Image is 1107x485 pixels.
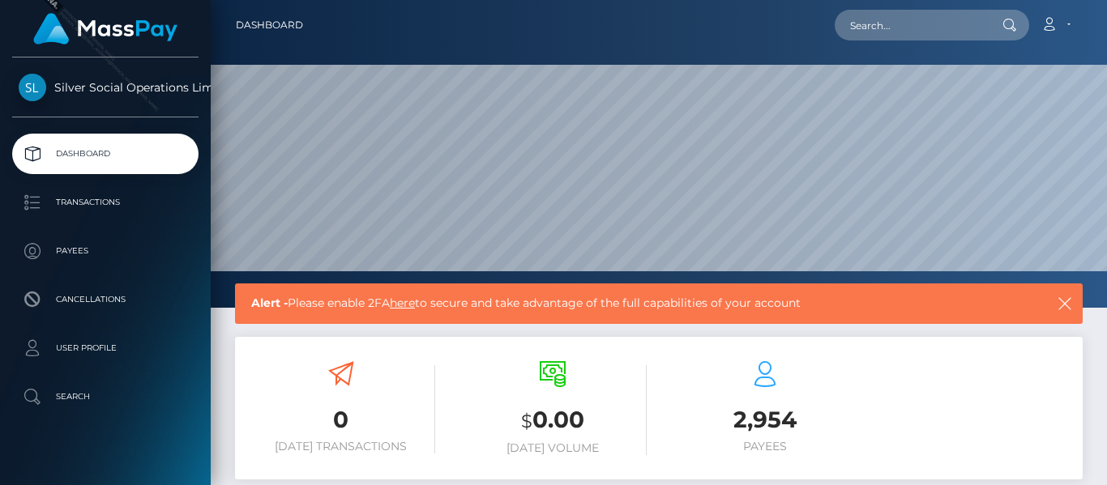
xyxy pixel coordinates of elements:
[459,404,648,437] h3: 0.00
[459,441,648,455] h6: [DATE] Volume
[12,231,199,271] a: Payees
[236,8,303,42] a: Dashboard
[671,404,859,436] h3: 2,954
[835,10,987,40] input: Search...
[19,74,46,101] img: Silver Social Operations Limited
[12,134,199,174] a: Dashboard
[12,279,199,320] a: Cancellations
[390,296,415,310] a: here
[19,385,192,409] p: Search
[19,239,192,263] p: Payees
[12,182,199,223] a: Transactions
[19,190,192,215] p: Transactions
[19,142,192,166] p: Dashboard
[251,296,288,310] b: Alert -
[671,440,859,453] h6: Payees
[19,336,192,360] p: User Profile
[33,13,177,45] img: MassPay Logo
[19,287,192,312] p: Cancellations
[12,328,199,368] a: User Profile
[251,295,977,312] span: Please enable 2FA to secure and take advantage of the full capabilities of your account
[12,80,199,95] span: Silver Social Operations Limited
[247,440,435,453] h6: [DATE] Transactions
[521,410,532,432] small: $
[12,377,199,417] a: Search
[247,404,435,436] h3: 0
